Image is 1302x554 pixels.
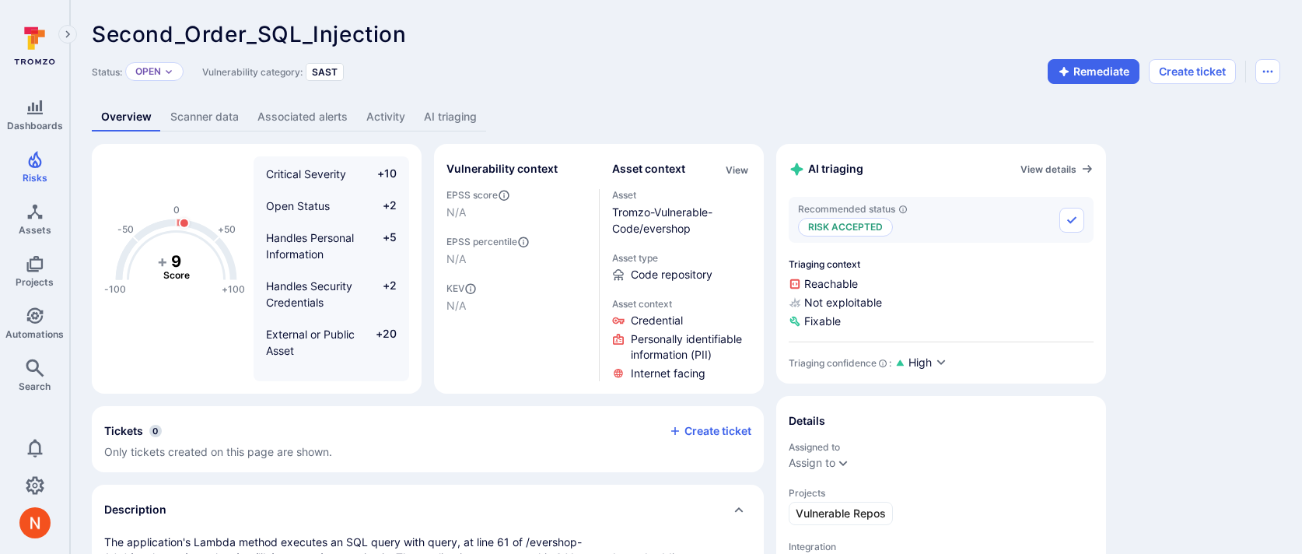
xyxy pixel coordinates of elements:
[19,224,51,236] span: Assets
[789,276,1094,292] span: Reachable
[612,205,712,235] a: Tromzo-Vulnerable-Code/evershop
[367,278,397,310] span: +2
[92,406,764,472] section: tickets card
[631,313,683,328] span: Click to view evidence
[798,218,893,237] p: Risk accepted
[415,103,486,131] a: AI triaging
[92,66,122,78] span: Status:
[446,161,558,177] h2: Vulnerability context
[19,507,51,538] div: Neeren Patki
[908,355,932,370] span: High
[135,65,161,78] button: Open
[612,252,752,264] span: Asset type
[266,167,346,181] span: Critical Severity
[104,283,126,295] text: -100
[163,269,190,281] text: Score
[789,161,863,177] h2: AI triaging
[164,67,173,76] button: Expand dropdown
[104,502,166,517] h2: Description
[62,28,73,41] i: Expand navigation menu
[1149,59,1236,84] button: Create ticket
[723,161,751,177] div: Click to view all asset context details
[367,326,397,359] span: +20
[7,120,63,131] span: Dashboards
[266,328,355,357] span: External or Public Asset
[878,359,887,368] svg: AI Triaging Agent self-evaluates the confidence behind recommended status based on the depth and ...
[789,357,891,369] div: Triaging confidence :
[1020,163,1094,175] a: View details
[5,328,64,340] span: Automations
[92,103,1280,131] div: Vulnerability tabs
[789,314,1094,329] span: Fixable
[92,406,764,472] div: Collapse
[789,258,1094,270] span: Triaging context
[798,203,908,215] span: Recommended status
[669,424,751,438] button: Create ticket
[58,25,77,44] button: Expand navigation menu
[789,441,1094,453] span: Assigned to
[266,231,354,261] span: Handles Personal Information
[357,103,415,131] a: Activity
[723,164,751,176] button: View
[145,252,208,282] g: The vulnerability score is based on the parameters defined in the settings
[218,224,236,236] text: +50
[19,507,51,538] img: ACg8ocIprwjrgDQnDsNSk9Ghn5p5-B8DpAKWoJ5Gi9syOE4K59tr4Q=s96-c
[161,103,248,131] a: Scanner data
[1255,59,1280,84] button: Options menu
[446,205,586,220] span: N/A
[367,198,397,214] span: +2
[612,298,752,310] span: Asset context
[908,355,947,371] button: High
[367,230,397,262] span: +5
[789,413,825,429] h2: Details
[171,252,181,271] tspan: 9
[306,63,344,81] div: SAST
[104,445,332,458] span: Only tickets created on this page are shown.
[612,161,685,177] h2: Asset context
[16,276,54,288] span: Projects
[446,251,586,267] span: N/A
[446,282,586,295] span: KEV
[266,279,352,309] span: Handles Security Credentials
[19,380,51,392] span: Search
[367,166,397,182] span: +10
[789,295,1094,310] span: Not exploitable
[23,172,47,184] span: Risks
[92,21,407,47] span: Second_Order_SQL_Injection
[789,502,893,525] a: Vulnerable Repos
[92,485,764,535] div: Collapse description
[202,66,303,78] span: Vulnerability category:
[1048,59,1139,84] button: Remediate
[837,457,849,469] button: Expand dropdown
[117,224,134,236] text: -50
[446,189,586,202] span: EPSS score
[266,199,330,212] span: Open Status
[446,236,586,248] span: EPSS percentile
[446,298,586,314] span: N/A
[173,205,180,216] text: 0
[612,189,752,201] span: Asset
[248,103,357,131] a: Associated alerts
[104,423,143,439] h2: Tickets
[222,283,245,295] text: +100
[631,331,752,363] span: Click to view evidence
[789,541,1094,552] span: Integration
[789,487,1094,499] span: Projects
[1059,208,1084,233] button: Accept recommended status
[796,506,886,521] span: Vulnerable Repos
[898,205,908,214] svg: AI triaging agent's recommendation for vulnerability status
[631,267,712,282] span: Code repository
[92,103,161,131] a: Overview
[789,457,835,469] button: Assign to
[157,252,168,271] tspan: +
[631,366,705,381] span: Click to view evidence
[149,425,162,437] span: 0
